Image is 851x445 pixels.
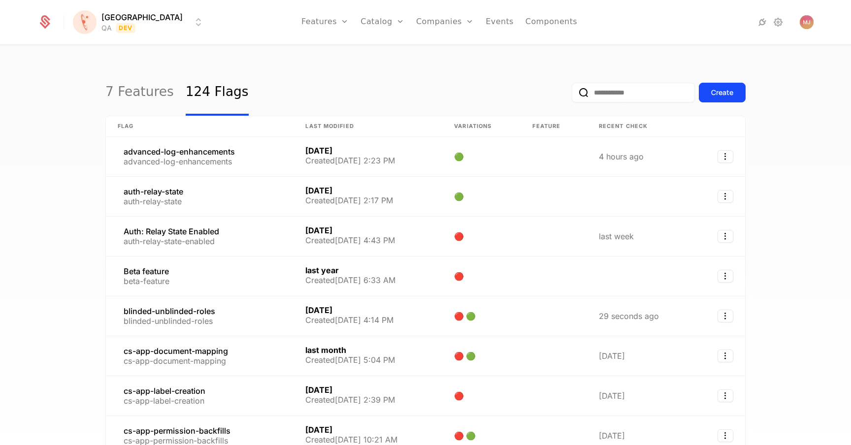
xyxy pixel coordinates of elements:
button: Select action [718,190,733,203]
th: Variations [442,116,521,137]
div: Create [711,88,733,97]
a: Settings [772,16,784,28]
button: Select action [718,150,733,163]
button: Select action [718,230,733,243]
button: Select action [718,389,733,402]
button: Open user button [800,15,814,29]
button: Select environment [76,11,204,33]
img: Milos Jacimovic [800,15,814,29]
img: Florence [73,10,97,34]
button: Create [699,83,746,102]
a: 7 Features [105,69,174,116]
div: QA [101,23,112,33]
th: Feature [521,116,587,137]
th: Recent check [587,116,694,137]
a: 124 Flags [186,69,249,116]
span: Dev [116,23,136,33]
button: Select action [718,310,733,322]
a: Integrations [756,16,768,28]
button: Select action [718,270,733,283]
th: Flag [106,116,294,137]
span: [GEOGRAPHIC_DATA] [101,11,183,23]
button: Select action [718,429,733,442]
th: Last Modified [294,116,442,137]
button: Select action [718,350,733,362]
